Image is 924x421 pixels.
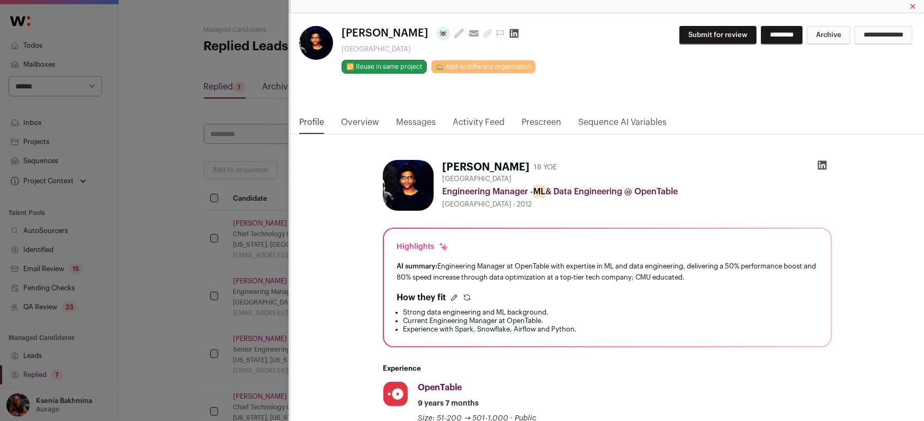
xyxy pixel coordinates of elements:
[383,364,832,373] h2: Experience
[396,116,436,134] a: Messages
[442,175,512,183] span: [GEOGRAPHIC_DATA]
[442,160,530,175] h1: [PERSON_NAME]
[442,200,832,209] div: [GEOGRAPHIC_DATA] - 2012
[342,26,428,41] span: [PERSON_NAME]
[453,116,505,134] a: Activity Feed
[522,116,561,134] a: Prescreen
[442,185,832,198] div: Engineering Manager - & Data Engineering @ OpenTable
[418,383,462,392] span: OpenTable
[383,160,434,211] img: a6ad541108ad74e02de4b6c6215d557ebf648906dbe4c4cce4fd97991bb5f815
[341,116,379,134] a: Overview
[679,26,757,44] button: Submit for review
[807,26,850,44] button: Archive
[299,116,324,134] a: Profile
[397,241,449,252] div: Highlights
[397,263,437,270] span: AI summary:
[342,45,536,53] div: [GEOGRAPHIC_DATA]
[383,382,408,406] img: 3d4aeb228f5119c42ec6663e3a690d4db74a64b7571fe56655a1a0244721e5ac.jpg
[299,26,333,60] img: a6ad541108ad74e02de4b6c6215d557ebf648906dbe4c4cce4fd97991bb5f815
[403,308,818,317] li: Strong data engineering and ML background.
[418,398,479,409] span: 9 years 7 months
[403,325,818,334] li: Experience with Spark, Snowflake, Airflow and Python.
[342,60,427,74] button: 🔂 Reuse in same project
[397,261,818,283] div: Engineering Manager at OpenTable with expertise in ML and data engineering, delivering a 50% perf...
[403,317,818,325] li: Current Engineering Manager at OpenTable.
[431,60,536,74] a: 🏡 Add to different organization
[578,116,667,134] a: Sequence AI Variables
[397,291,446,304] h2: How they fit
[533,185,545,198] mark: ML
[534,162,557,173] div: 18 YOE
